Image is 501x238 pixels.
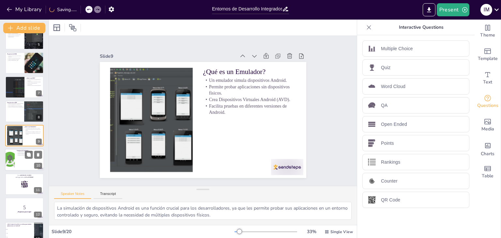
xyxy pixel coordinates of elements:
[7,176,42,178] p: and login with code
[18,211,31,213] strong: ¡Prepárense para el quiz!
[5,101,44,122] div: 8
[49,7,77,13] div: Saving......
[477,102,498,109] span: Questions
[26,83,42,85] p: Mejora la productividad del desarrollador.
[478,55,498,62] span: Template
[381,159,400,166] p: Rankings
[36,66,42,72] div: 6
[54,192,91,199] button: Speaker Notes
[368,101,376,109] img: QA icon
[304,229,319,235] div: 33 %
[7,107,32,108] p: Mejora la colaboración entre desarrolladores.
[24,129,42,131] p: Permite probar aplicaciones sin dispositivos físicos.
[17,154,42,155] p: Facilita la identificación de problemas.
[481,150,494,157] span: Charts
[26,82,42,83] p: Android Studio es un ejemplo popular.
[7,104,32,105] p: Incluye herramientas de depuración.
[475,137,501,160] div: Add charts and graphs
[381,121,407,128] p: Open Ended
[374,20,468,35] p: Interactive Questions
[475,20,501,43] div: Change the overall theme
[17,150,42,152] p: Ventajas del Emulador
[381,197,400,203] p: QR Code
[7,33,23,34] p: Incluye el Android Emulator.
[7,53,23,55] p: Propósito del SDK
[423,3,435,16] button: Export to PowerPoint
[5,28,44,50] div: 5
[34,212,42,217] div: 12
[5,76,44,98] div: 7
[212,4,282,14] input: Insert title
[21,175,31,176] strong: [DOMAIN_NAME]
[480,4,492,16] div: I M
[24,131,42,133] p: Crea Dispositivos Virtuales Android (AVD).
[34,163,42,169] div: 10
[26,85,42,86] p: Organiza el ciclo de vida del desarrollo.
[5,173,44,195] div: 11
[5,4,44,15] button: My Library
[17,153,42,154] p: Es más accesible y económico.
[5,125,44,146] div: 9
[7,174,42,176] p: Go to
[480,3,492,16] button: I M
[36,90,42,96] div: 7
[7,59,23,60] p: Mejora la eficiencia del proceso.
[5,52,44,74] div: 6
[475,113,501,137] div: Add images, graphics, shapes or video
[94,192,123,199] button: Transcript
[481,126,494,133] span: Media
[206,97,294,141] p: Crea Dispositivos Virtuales Android (AVD).
[217,71,306,117] p: ¿Qué es un Emulador?
[7,35,23,37] p: Proporciona acceso a recursos y funcionalidades.
[483,79,492,86] span: Text
[214,80,301,124] p: Un emulador simula dispositivos Android.
[368,139,376,147] img: Points icon
[381,140,394,147] p: Points
[24,126,42,128] p: ¿Qué es un Emulador?
[381,178,398,185] p: Counter
[52,229,235,235] div: Slide 9 / 20
[24,132,42,135] p: Facilita pruebas en diferentes versiones de Android.
[54,202,352,220] textarea: La simulación de dispositivos Android es una función crucial para los desarrolladores, ya que les...
[7,204,42,211] p: 5
[368,120,376,128] img: Open Ended icon
[475,90,501,113] div: Get real-time input from your audience
[7,57,23,59] p: Facilita la creación de aplicaciones.
[368,177,376,185] img: Counter icon
[475,43,501,67] div: Add ready made slides
[381,45,413,52] p: Multiple Choice
[24,128,42,129] p: Un emulador simula dispositivos Android.
[17,151,42,153] p: Permite pruebas en múltiples configuraciones.
[26,77,42,79] p: ¿Qué es un IDE?
[330,229,353,234] span: Single View
[475,67,501,90] div: Add text boxes
[7,105,32,107] p: Integra sistemas de control de versiones.
[381,102,388,109] p: QA
[17,155,42,156] p: Acelera el proceso de desarrollo.
[36,42,42,48] div: 5
[7,34,23,35] p: Facilita el desarrollo de aplicaciones.
[7,223,32,227] p: ¿Qué formato de archivo se utiliza para instalar aplicaciones en Android?
[3,23,45,33] button: Add slide
[368,158,376,166] img: Rankings icon
[7,60,23,61] p: Ofrece documentación y guía.
[36,139,42,144] div: 9
[7,55,23,57] p: Proporciona todo lo necesario para el desarrollo.
[368,82,376,90] img: Word Cloud icon
[475,160,501,184] div: Add a table
[7,101,32,103] p: Función de un IDE
[69,24,77,32] span: Position
[36,114,42,120] div: 8
[25,151,33,159] button: Duplicate Slide
[368,64,376,71] img: Quiz icon
[7,103,32,104] p: Permite escribir código de manera eficiente.
[34,151,42,159] button: Delete Slide
[368,45,376,52] img: Multiple Choice icon
[129,16,256,77] div: Slide 9
[34,187,42,193] div: 11
[480,32,495,39] span: Theme
[368,196,376,204] img: QR Code icon
[52,22,62,33] div: Layout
